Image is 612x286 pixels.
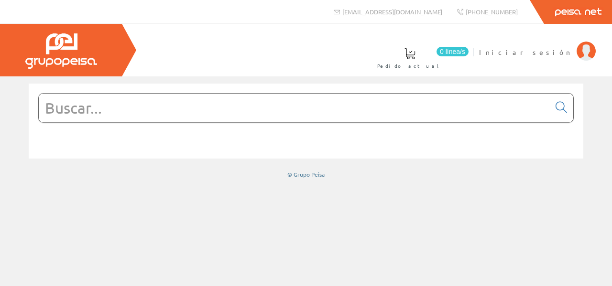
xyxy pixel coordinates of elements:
a: Iniciar sesión [479,40,596,49]
input: Buscar... [39,94,550,122]
span: [PHONE_NUMBER] [466,8,518,16]
span: [EMAIL_ADDRESS][DOMAIN_NAME] [342,8,442,16]
div: © Grupo Peisa [29,170,583,179]
span: Iniciar sesión [479,47,572,57]
img: Grupo Peisa [25,33,97,69]
span: 0 línea/s [437,47,469,56]
span: Pedido actual [377,61,442,71]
